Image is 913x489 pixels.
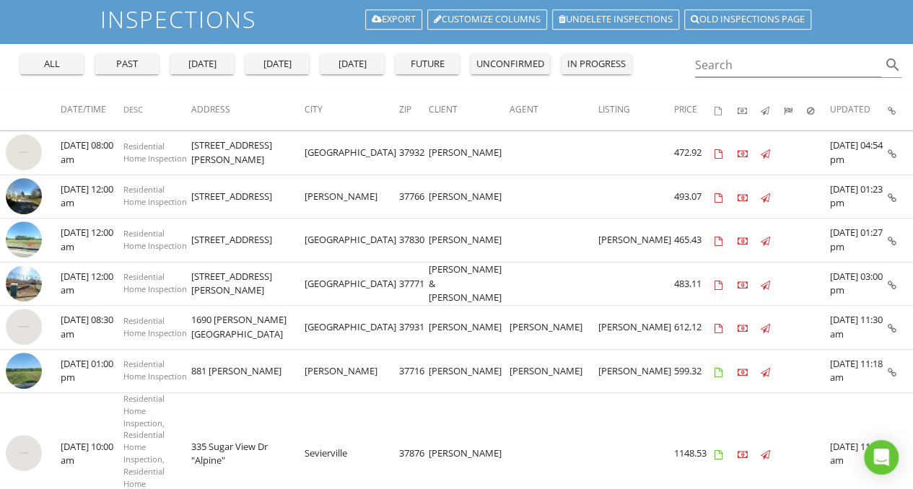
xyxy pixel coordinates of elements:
div: [DATE] [176,57,228,71]
div: unconfirmed [476,57,544,71]
button: past [95,54,159,74]
span: Residential Home Inspection [123,315,187,338]
td: [PERSON_NAME] [598,219,674,263]
td: 599.32 [674,349,715,393]
a: Customize Columns [427,9,547,30]
span: Zip [399,103,411,115]
div: past [101,57,153,71]
a: Undelete inspections [552,9,679,30]
td: [DATE] 12:00 am [61,262,123,306]
td: 37932 [399,131,429,175]
div: Open Intercom Messenger [864,440,899,475]
th: City: Not sorted. [305,90,399,131]
span: Residential Home Inspection [123,358,187,382]
button: all [20,54,84,74]
span: Client [429,103,458,115]
th: Canceled: Not sorted. [807,90,830,131]
td: [DATE] 08:00 am [61,131,123,175]
td: 472.92 [674,131,715,175]
td: 483.11 [674,262,715,306]
button: in progress [562,54,632,74]
th: Client: Not sorted. [429,90,510,131]
div: future [401,57,453,71]
button: unconfirmed [471,54,550,74]
img: streetview [6,353,42,389]
th: Updated: Not sorted. [830,90,888,131]
td: [DATE] 12:00 am [61,175,123,219]
th: Date/Time: Not sorted. [61,90,123,131]
th: Published: Not sorted. [761,90,784,131]
th: Agreements signed: Not sorted. [715,90,738,131]
th: Zip: Not sorted. [399,90,429,131]
span: Residential Home Inspection [123,141,187,164]
td: 612.12 [674,306,715,350]
td: [GEOGRAPHIC_DATA] [305,306,399,350]
td: [PERSON_NAME] & [PERSON_NAME] [429,262,510,306]
span: Residential Home Inspection [123,228,187,251]
td: [DATE] 01:23 pm [830,175,888,219]
span: Residential Home Inspection [123,271,187,294]
button: future [396,54,459,74]
span: Date/Time [61,103,106,115]
td: [DATE] 01:00 pm [61,349,123,393]
td: 493.07 [674,175,715,219]
span: Agent [510,103,538,115]
img: streetview [6,265,42,301]
td: [PERSON_NAME] [598,349,674,393]
td: [STREET_ADDRESS] [191,175,305,219]
i: search [884,56,901,74]
td: 37931 [399,306,429,350]
td: [PERSON_NAME] [429,131,510,175]
button: [DATE] [245,54,309,74]
input: Search [695,53,882,77]
button: [DATE] [170,54,234,74]
td: [DATE] 11:18 am [830,349,888,393]
th: Paid: Not sorted. [738,90,761,131]
a: Old inspections page [684,9,811,30]
span: City [305,103,323,115]
th: Price: Not sorted. [674,90,715,131]
td: [STREET_ADDRESS][PERSON_NAME] [191,131,305,175]
th: Agent: Not sorted. [510,90,598,131]
span: Residential Home Inspection [123,184,187,207]
th: Inspection Details: Not sorted. [888,90,913,131]
span: Listing [598,103,630,115]
td: [GEOGRAPHIC_DATA] [305,131,399,175]
td: 465.43 [674,219,715,263]
div: [DATE] [326,57,378,71]
td: 881 [PERSON_NAME] [191,349,305,393]
td: [PERSON_NAME] [429,175,510,219]
td: [DATE] 08:30 am [61,306,123,350]
td: [PERSON_NAME] [429,349,510,393]
td: [DATE] 11:30 am [830,306,888,350]
td: [GEOGRAPHIC_DATA] [305,262,399,306]
a: Export [365,9,422,30]
td: 37766 [399,175,429,219]
div: in progress [567,57,626,71]
td: [STREET_ADDRESS] [191,219,305,263]
td: 37830 [399,219,429,263]
button: [DATE] [320,54,384,74]
span: Price [674,103,697,115]
td: 37716 [399,349,429,393]
img: streetview [6,435,42,471]
td: [DATE] 03:00 pm [830,262,888,306]
td: [DATE] 01:27 pm [830,219,888,263]
th: Desc: Not sorted. [123,90,191,131]
td: [PERSON_NAME] [305,349,399,393]
td: 1690 [PERSON_NAME][GEOGRAPHIC_DATA] [191,306,305,350]
td: [PERSON_NAME] [305,175,399,219]
td: 37771 [399,262,429,306]
td: [GEOGRAPHIC_DATA] [305,219,399,263]
td: [STREET_ADDRESS][PERSON_NAME] [191,262,305,306]
th: Listing: Not sorted. [598,90,674,131]
h1: Inspections [100,6,812,32]
img: streetview [6,134,42,170]
td: [DATE] 12:00 am [61,219,123,263]
img: streetview [6,178,42,214]
th: Address: Not sorted. [191,90,305,131]
div: all [26,57,78,71]
img: streetview [6,221,42,257]
td: [PERSON_NAME] [429,219,510,263]
td: [PERSON_NAME] [510,306,598,350]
